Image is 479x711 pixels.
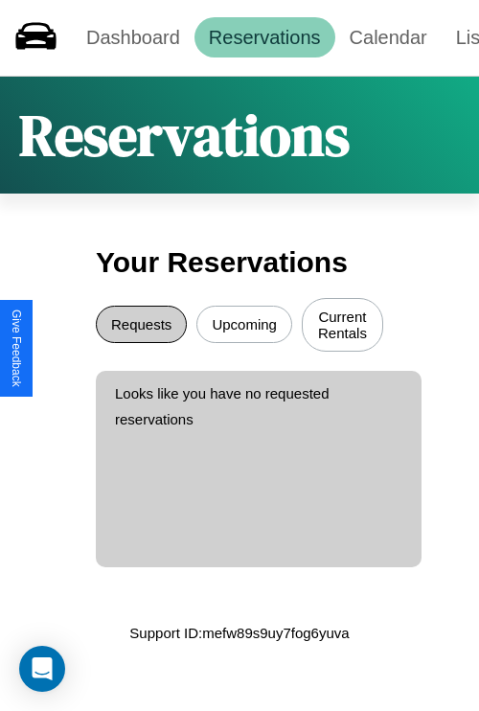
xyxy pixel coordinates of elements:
a: Reservations [194,17,335,57]
p: Looks like you have no requested reservations [115,380,402,432]
h1: Reservations [19,96,350,174]
button: Upcoming [196,306,292,343]
div: Give Feedback [10,310,23,387]
button: Current Rentals [302,298,383,352]
div: Open Intercom Messenger [19,646,65,692]
a: Dashboard [72,17,194,57]
a: Calendar [335,17,442,57]
p: Support ID: mefw89s9uy7fog6yuva [129,620,349,646]
button: Requests [96,306,187,343]
h3: Your Reservations [96,237,383,288]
